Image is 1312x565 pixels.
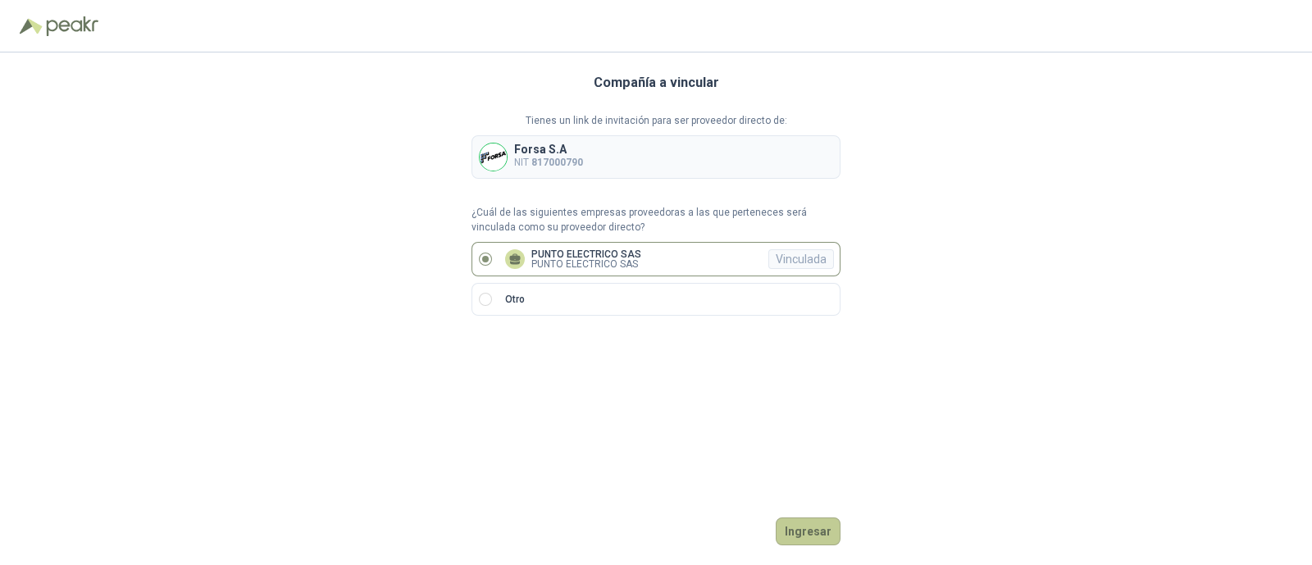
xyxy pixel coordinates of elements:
[480,144,507,171] img: Company Logo
[768,249,834,269] div: Vinculada
[531,249,641,259] p: PUNTO ELECTRICO SAS
[505,292,525,308] p: Otro
[776,517,840,545] button: Ingresar
[531,157,583,168] b: 817000790
[531,259,641,269] p: PUNTO ELECTRICO SAS
[594,72,719,93] h3: Compañía a vincular
[514,155,583,171] p: NIT
[46,16,98,36] img: Peakr
[514,144,583,155] p: Forsa S.A
[20,18,43,34] img: Logo
[471,205,840,236] p: ¿Cuál de las siguientes empresas proveedoras a las que perteneces será vinculada como su proveedo...
[471,113,840,129] p: Tienes un link de invitación para ser proveedor directo de:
